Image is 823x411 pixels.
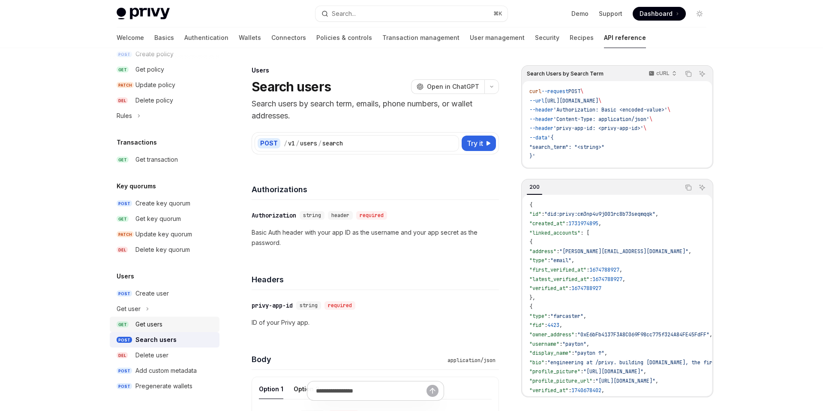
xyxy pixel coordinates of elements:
a: Support [599,9,622,18]
div: Delete key quorum [135,245,190,255]
span: "verified_at" [529,285,568,292]
div: / [296,139,299,148]
span: "type" [529,313,547,320]
div: Update key quorum [135,229,192,239]
h4: Headers [252,274,499,285]
span: Search Users by Search Term [527,70,604,77]
div: Add custom metadata [135,366,197,376]
div: v1 [288,139,295,148]
span: \ [580,88,583,95]
span: 1740678402 [571,387,601,394]
a: DELDelete key quorum [110,242,219,257]
button: Open search [315,6,508,21]
span: POST [117,337,132,343]
span: DEL [117,247,128,253]
span: "id" [529,211,541,218]
span: , [586,341,589,348]
a: DELDelete policy [110,93,219,108]
a: GETGet key quorum [110,211,219,227]
span: 'privy-app-id: <privy-app-id>' [553,125,643,132]
span: "email" [550,257,571,264]
span: Try it [467,138,483,148]
span: --data [529,134,547,141]
div: 200 [527,182,542,192]
span: : [565,220,568,227]
span: 4423 [547,322,559,329]
span: '{ [547,134,553,141]
div: users [300,139,317,148]
a: PATCHUpdate key quorum [110,227,219,242]
div: / [284,139,287,148]
span: , [643,368,646,375]
span: "linked_accounts" [529,230,580,236]
p: Search users by search term, emails, phone numbers, or wallet addresses. [252,98,499,122]
a: Welcome [117,27,144,48]
div: Create key quorum [135,198,190,209]
a: Basics [154,27,174,48]
span: , [619,266,622,273]
h5: Users [117,271,134,281]
span: DEL [117,97,128,104]
span: "created_at" [529,220,565,227]
a: Policies & controls [316,27,372,48]
span: "profile_picture" [529,368,580,375]
span: POST [117,200,132,207]
span: header [331,212,349,219]
span: --header [529,116,553,123]
button: Toggle Get user section [110,301,219,317]
a: Wallets [239,27,261,48]
span: --header [529,106,553,113]
button: Ask AI [697,68,708,79]
span: : [586,266,589,273]
div: Search users [135,335,177,345]
div: Users [252,66,499,75]
div: Option 2 [294,379,319,399]
span: : [568,285,571,292]
span: "type" [529,257,547,264]
span: "[PERSON_NAME][EMAIL_ADDRESS][DOMAIN_NAME]" [559,248,688,255]
a: Transaction management [382,27,460,48]
a: GETGet transaction [110,152,219,167]
span: , [655,378,658,384]
a: POSTPregenerate wallets [110,378,219,394]
span: , [688,248,691,255]
a: Demo [571,9,589,18]
span: GET [117,66,129,73]
button: Copy the contents from the code block [683,68,694,79]
a: POSTCreate key quorum [110,196,219,211]
span: : [574,331,577,338]
a: POSTAdd custom metadata [110,363,219,378]
span: Open in ChatGPT [427,82,479,91]
div: application/json [444,356,499,365]
span: "first_verified_at" [529,266,586,273]
div: search [322,139,343,148]
span: "profile_picture_url" [529,378,592,384]
a: User management [470,27,525,48]
h1: Search users [252,79,331,94]
span: --request [541,88,568,95]
span: POST [117,368,132,374]
button: Open in ChatGPT [411,79,484,94]
div: POST [258,138,280,148]
span: : [589,276,592,283]
span: 1674788927 [589,266,619,273]
span: { [529,202,532,209]
a: GETGet users [110,317,219,332]
span: "latest_verified_at" [529,276,589,283]
div: Delete policy [135,95,173,106]
span: string [300,302,318,309]
p: cURL [656,70,670,77]
a: GETGet policy [110,62,219,77]
span: , [571,257,574,264]
div: Get users [135,319,162,329]
span: , [601,387,604,394]
span: : [571,350,574,357]
span: \ [649,116,652,123]
button: Ask AI [697,182,708,193]
span: : [559,341,562,348]
span: PATCH [117,231,134,238]
div: Get user [117,304,141,314]
span: GET [117,157,129,163]
div: Rules [117,111,132,121]
p: ID of your Privy app. [252,317,499,328]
